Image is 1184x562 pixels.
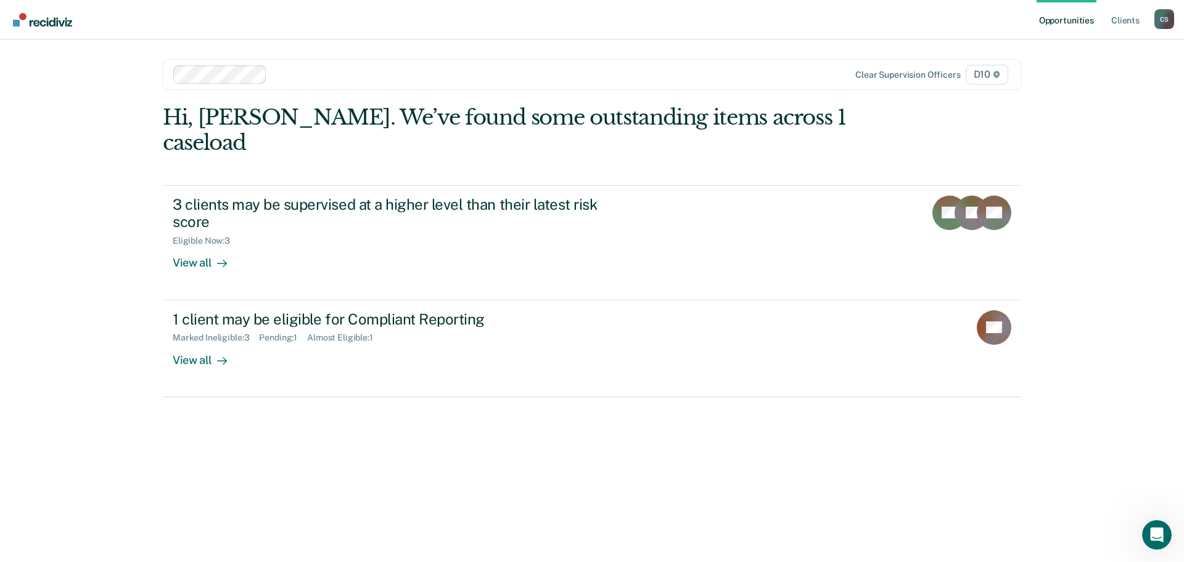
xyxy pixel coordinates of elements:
div: Pending : 1 [259,333,307,343]
div: Marked Ineligible : 3 [173,333,259,343]
button: Profile dropdown button [1154,9,1174,29]
span: D10 [966,65,1008,85]
div: 3 clients may be supervised at a higher level than their latest risk score [173,196,606,231]
div: Almost Eligible : 1 [307,333,383,343]
div: Eligible Now : 3 [173,236,240,246]
div: View all [173,246,242,270]
img: Recidiviz [13,13,72,27]
a: 1 client may be eligible for Compliant ReportingMarked Ineligible:3Pending:1Almost Eligible:1View... [163,300,1021,397]
div: 1 client may be eligible for Compliant Reporting [173,310,606,328]
a: 3 clients may be supervised at a higher level than their latest risk scoreEligible Now:3View all [163,185,1021,300]
div: View all [173,343,242,367]
div: Hi, [PERSON_NAME]. We’ve found some outstanding items across 1 caseload [163,105,850,155]
iframe: Intercom live chat [1142,520,1172,550]
div: C S [1154,9,1174,29]
div: Clear supervision officers [855,70,960,80]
